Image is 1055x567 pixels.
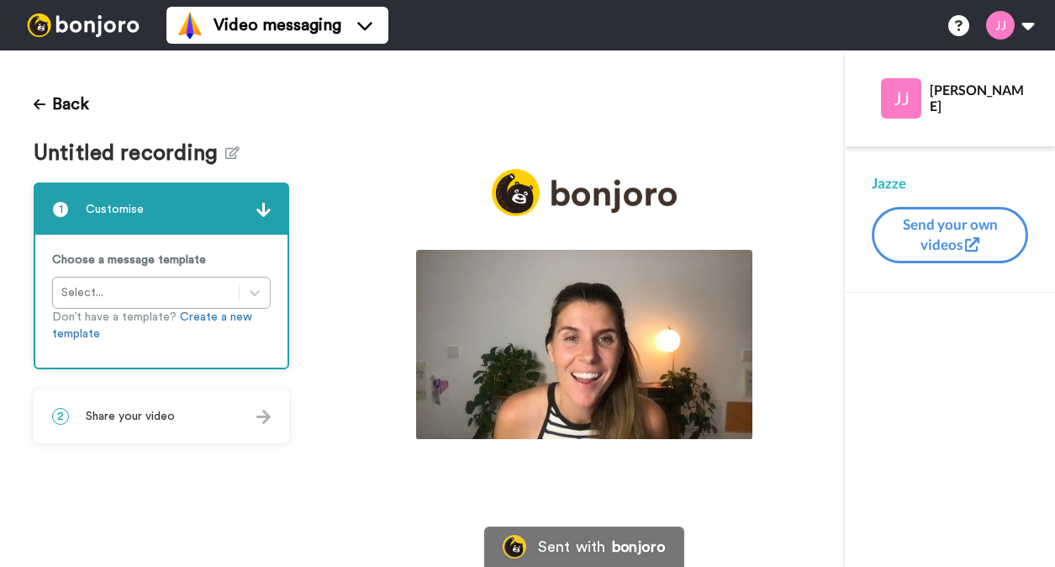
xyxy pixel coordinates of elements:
[177,12,203,39] img: vm-color.svg
[20,13,146,37] img: bj-logo-header-white.svg
[930,82,1027,114] div: [PERSON_NAME]
[256,203,271,217] img: arrow.svg
[881,78,921,119] img: Profile Image
[34,389,289,443] div: 2Share your video
[86,408,175,425] span: Share your video
[214,13,341,37] span: Video messaging
[612,539,666,554] div: bonjoro
[256,410,271,424] img: arrow.svg
[52,408,69,425] span: 2
[52,311,252,340] a: Create a new template
[872,207,1028,263] button: Send your own videos
[492,169,677,217] img: logo_full.png
[416,250,752,439] img: 5505efb9-3d4b-433c-b84e-99603bba3ca7_thumbnail_source_1758739082.jpg
[538,539,605,554] div: Sent with
[52,309,271,342] p: Don’t have a template?
[484,527,684,567] a: Bonjoro LogoSent withbonjoro
[34,84,89,125] button: Back
[52,201,69,218] span: 1
[503,535,526,559] img: Bonjoro Logo
[34,141,225,166] span: Untitled recording
[872,173,1028,193] div: Jazze
[52,252,271,268] p: Choose a message template
[86,201,144,218] span: Customise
